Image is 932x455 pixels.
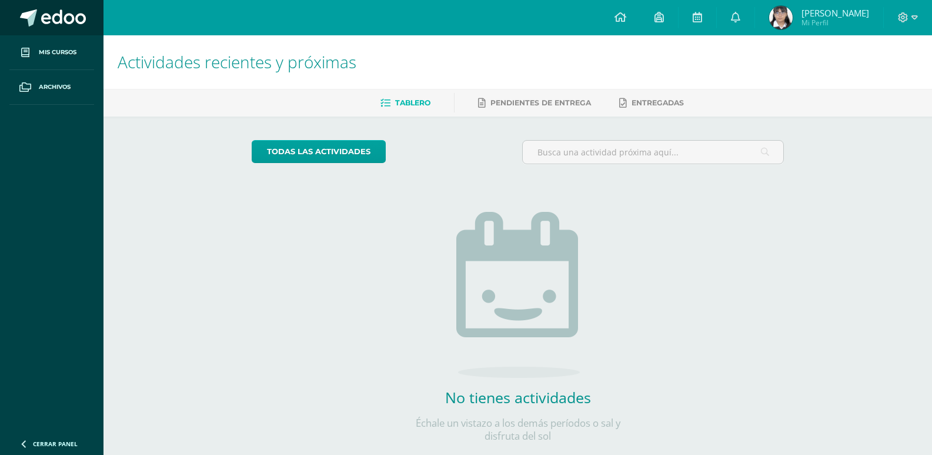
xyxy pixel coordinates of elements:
[380,94,430,112] a: Tablero
[9,70,94,105] a: Archivos
[769,6,793,29] img: f133058c8d778e86636dc9693ed7cb68.png
[400,417,636,443] p: Échale un vistazo a los demás períodos o sal y disfruta del sol
[400,387,636,407] h2: No tienes actividades
[252,140,386,163] a: todas las Actividades
[33,440,78,448] span: Cerrar panel
[9,35,94,70] a: Mis cursos
[395,98,430,107] span: Tablero
[118,51,356,73] span: Actividades recientes y próximas
[801,18,869,28] span: Mi Perfil
[456,212,580,378] img: no_activities.png
[39,48,76,57] span: Mis cursos
[39,82,71,92] span: Archivos
[523,141,783,164] input: Busca una actividad próxima aquí...
[619,94,684,112] a: Entregadas
[632,98,684,107] span: Entregadas
[478,94,591,112] a: Pendientes de entrega
[490,98,591,107] span: Pendientes de entrega
[801,7,869,19] span: [PERSON_NAME]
